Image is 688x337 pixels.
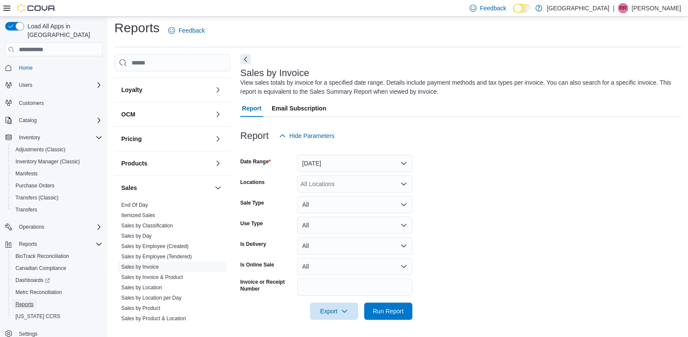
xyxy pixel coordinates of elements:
[240,261,274,268] label: Is Online Sale
[2,132,106,144] button: Inventory
[9,310,106,322] button: [US_STATE] CCRS
[15,301,34,308] span: Reports
[12,144,69,155] a: Adjustments (Classic)
[121,253,192,260] span: Sales by Employee (Tendered)
[364,303,412,320] button: Run Report
[12,275,102,285] span: Dashboards
[9,144,106,156] button: Adjustments (Classic)
[121,316,186,322] a: Sales by Product & Location
[240,220,263,227] label: Use Type
[15,206,37,213] span: Transfers
[15,170,37,177] span: Manifests
[12,299,37,309] a: Reports
[12,275,53,285] a: Dashboards
[121,233,152,239] a: Sales by Day
[15,194,58,201] span: Transfers (Classic)
[12,311,64,322] a: [US_STATE] CCRS
[15,313,60,320] span: [US_STATE] CCRS
[178,26,205,35] span: Feedback
[12,287,102,297] span: Metrc Reconciliation
[121,202,148,208] span: End Of Day
[400,181,407,187] button: Open list of options
[15,239,40,249] button: Reports
[12,193,102,203] span: Transfers (Classic)
[12,251,73,261] a: BioTrack Reconciliation
[121,305,160,312] span: Sales by Product
[121,212,155,218] a: Itemized Sales
[121,184,137,192] h3: Sales
[240,199,264,206] label: Sale Type
[121,86,211,94] button: Loyalty
[618,3,628,13] div: Ruben Romero
[12,168,102,179] span: Manifests
[15,146,65,153] span: Adjustments (Classic)
[15,63,36,73] a: Home
[297,196,412,213] button: All
[121,274,183,280] a: Sales by Invoice & Product
[121,110,135,119] h3: OCM
[15,265,66,272] span: Canadian Compliance
[121,264,159,270] a: Sales by Invoice
[9,286,106,298] button: Metrc Reconciliation
[121,135,141,143] h3: Pricing
[121,222,173,229] span: Sales by Classification
[15,253,69,260] span: BioTrack Reconciliation
[15,98,47,108] a: Customers
[9,156,106,168] button: Inventory Manager (Classic)
[2,238,106,250] button: Reports
[19,100,44,107] span: Customers
[480,4,506,12] span: Feedback
[12,263,102,273] span: Canadian Compliance
[15,62,102,73] span: Home
[12,144,102,155] span: Adjustments (Classic)
[310,303,358,320] button: Export
[240,158,271,165] label: Date Range
[613,3,614,13] p: |
[12,299,102,309] span: Reports
[297,237,412,254] button: All
[297,217,412,234] button: All
[12,168,41,179] a: Manifests
[240,241,266,248] label: Is Delivery
[121,243,189,249] a: Sales by Employee (Created)
[289,132,335,140] span: Hide Parameters
[315,303,353,320] span: Export
[2,96,106,109] button: Customers
[121,243,189,250] span: Sales by Employee (Created)
[213,183,223,193] button: Sales
[12,156,102,167] span: Inventory Manager (Classic)
[121,284,162,291] span: Sales by Location
[15,132,43,143] button: Inventory
[2,79,106,91] button: Users
[9,250,106,262] button: BioTrack Reconciliation
[12,251,102,261] span: BioTrack Reconciliation
[213,158,223,168] button: Products
[15,115,102,126] span: Catalog
[213,85,223,95] button: Loyalty
[15,222,48,232] button: Operations
[297,155,412,172] button: [DATE]
[12,193,62,203] a: Transfers (Classic)
[121,274,183,281] span: Sales by Invoice & Product
[24,22,102,39] span: Load All Apps in [GEOGRAPHIC_DATA]
[547,3,609,13] p: [GEOGRAPHIC_DATA]
[213,134,223,144] button: Pricing
[240,68,309,78] h3: Sales by Invoice
[12,311,102,322] span: Washington CCRS
[276,127,338,144] button: Hide Parameters
[121,295,181,301] a: Sales by Location per Day
[15,80,102,90] span: Users
[19,134,40,141] span: Inventory
[513,4,531,13] input: Dark Mode
[121,86,142,94] h3: Loyalty
[15,277,50,284] span: Dashboards
[19,64,33,71] span: Home
[213,109,223,119] button: OCM
[12,205,102,215] span: Transfers
[15,158,80,165] span: Inventory Manager (Classic)
[121,223,173,229] a: Sales by Classification
[12,156,83,167] a: Inventory Manager (Classic)
[2,114,106,126] button: Catalog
